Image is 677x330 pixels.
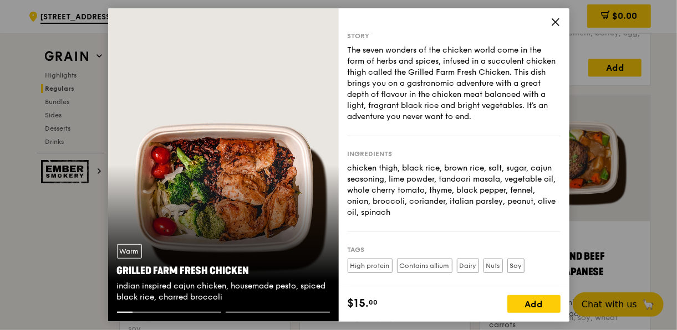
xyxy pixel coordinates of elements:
div: Tags [348,245,561,254]
label: Dairy [457,259,479,273]
label: Nuts [483,259,503,273]
label: High protein [348,259,393,273]
div: Ingredients [348,149,561,158]
div: chicken thigh, black rice, brown rice, salt, sugar, cajun seasoning, lime powder, tandoori masala... [348,163,561,218]
span: 00 [369,298,378,307]
span: $15. [348,295,369,312]
div: Warm [117,244,142,259]
div: indian inspired cajun chicken, housemade pesto, spiced black rice, charred broccoli [117,281,330,303]
div: Grilled Farm Fresh Chicken [117,263,330,279]
div: Story [348,32,561,40]
div: The seven wonders of the chicken world come in the form of herbs and spices, infused in a succule... [348,45,561,122]
label: Soy [507,259,525,273]
div: Add [507,295,561,313]
label: Contains allium [397,259,452,273]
